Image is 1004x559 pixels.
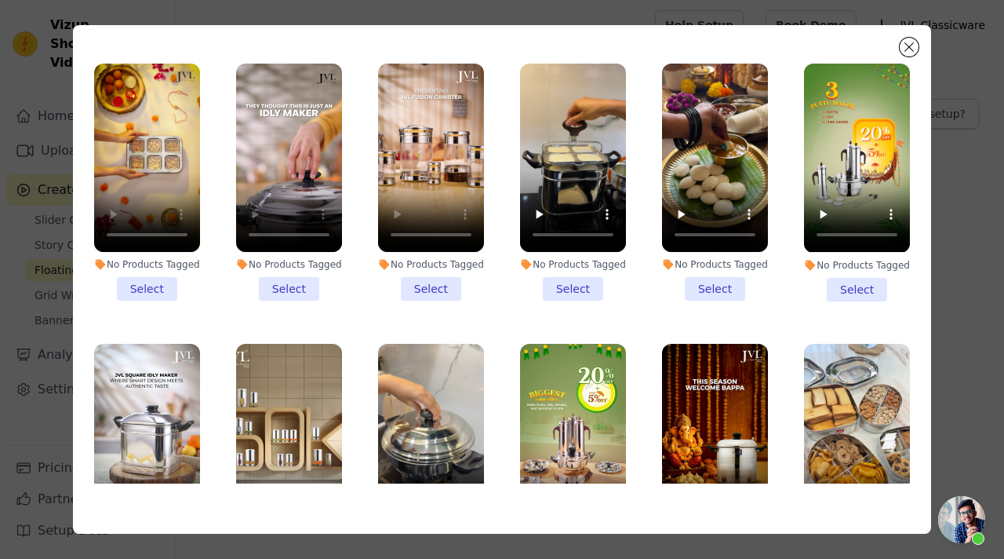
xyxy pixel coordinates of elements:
div: No Products Tagged [378,258,484,271]
div: No Products Tagged [94,258,200,271]
div: No Products Tagged [236,258,342,271]
div: No Products Tagged [804,259,910,272]
button: Close modal [900,38,919,57]
div: No Products Tagged [520,258,626,271]
div: Open chat [938,496,985,543]
div: No Products Tagged [662,258,768,271]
